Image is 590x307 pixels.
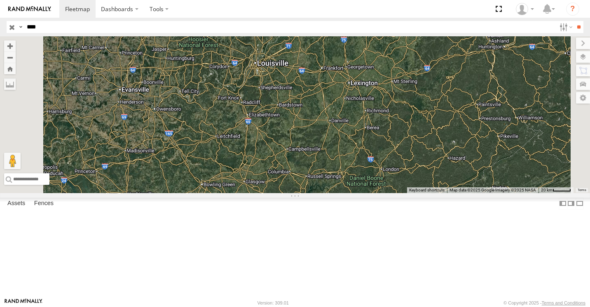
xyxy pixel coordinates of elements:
[566,2,579,16] i: ?
[30,198,58,209] label: Fences
[8,6,51,12] img: rand-logo.svg
[542,300,585,305] a: Terms and Conditions
[409,187,445,193] button: Keyboard shortcuts
[17,21,24,33] label: Search Query
[559,198,567,210] label: Dock Summary Table to the Left
[4,153,21,169] button: Drag Pegman onto the map to open Street View
[4,40,16,52] button: Zoom in
[576,92,590,104] label: Map Settings
[450,188,536,192] span: Map data ©2025 Google Imagery ©2025 NASA
[513,3,537,15] div: Paul Withrow
[567,198,575,210] label: Dock Summary Table to the Right
[503,300,585,305] div: © Copyright 2025 -
[4,52,16,63] button: Zoom out
[576,198,584,210] label: Hide Summary Table
[3,198,29,209] label: Assets
[578,189,586,192] a: Terms (opens in new tab)
[258,300,289,305] div: Version: 309.01
[5,299,42,307] a: Visit our Website
[4,78,16,90] label: Measure
[556,21,574,33] label: Search Filter Options
[538,187,574,193] button: Map Scale: 20 km per 41 pixels
[4,63,16,74] button: Zoom Home
[541,188,553,192] span: 20 km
